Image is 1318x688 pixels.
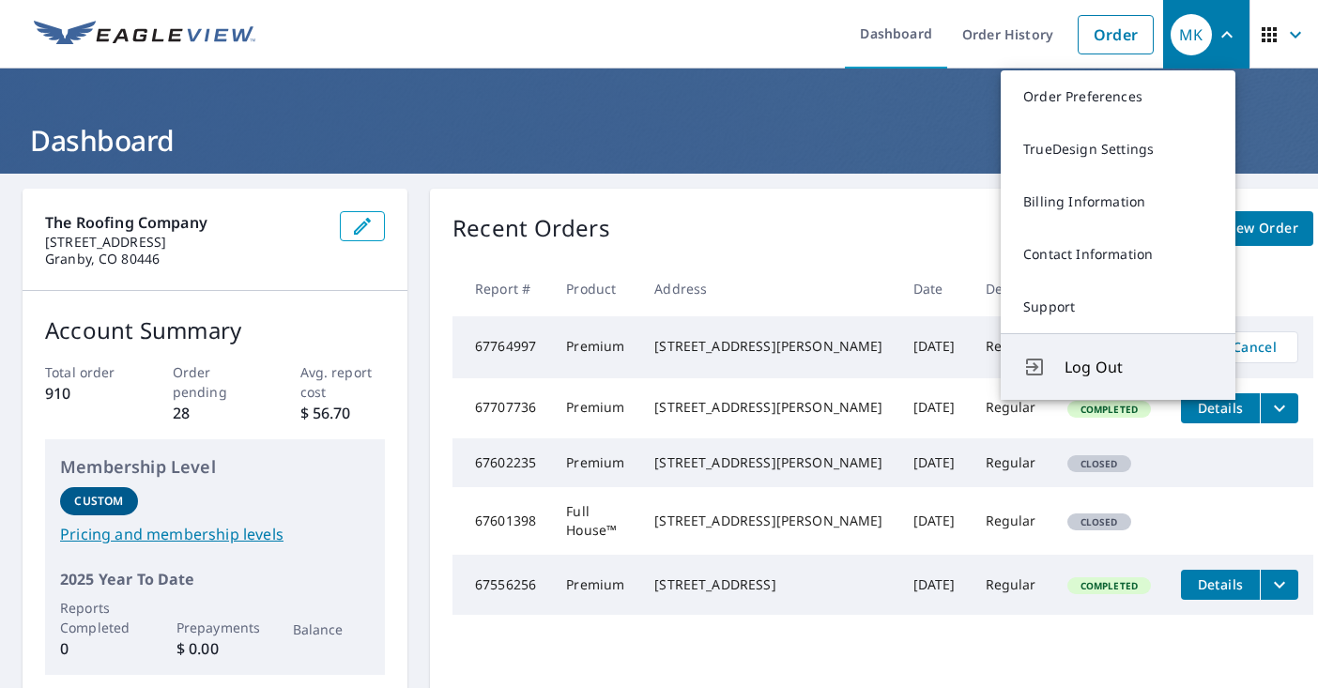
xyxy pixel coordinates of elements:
p: Granby, CO 80446 [45,251,325,268]
a: Contact Information [1001,228,1235,281]
td: 67764997 [452,316,551,378]
p: Membership Level [60,454,370,480]
p: $ 56.70 [300,402,386,424]
span: Closed [1069,457,1129,470]
td: [DATE] [898,555,971,615]
td: [DATE] [898,487,971,555]
p: Balance [293,619,371,639]
td: Regular [971,487,1052,555]
td: Premium [551,316,639,378]
button: filesDropdownBtn-67556256 [1260,570,1298,600]
span: Cancel [1201,336,1279,359]
p: Avg. report cost [300,362,386,402]
td: 67601398 [452,487,551,555]
th: Address [639,261,897,316]
td: Premium [551,555,639,615]
td: 67602235 [452,438,551,487]
img: EV Logo [34,21,255,49]
span: Details [1192,399,1249,417]
td: 67556256 [452,555,551,615]
div: [STREET_ADDRESS][PERSON_NAME] [654,398,882,417]
td: Premium [551,378,639,438]
th: Date [898,261,971,316]
p: 2025 Year To Date [60,568,370,590]
td: [DATE] [898,438,971,487]
td: 67707736 [452,378,551,438]
a: Pricing and membership levels [60,523,370,545]
span: Details [1192,575,1249,593]
td: Regular [971,555,1052,615]
p: 28 [173,402,258,424]
p: Reports Completed [60,598,138,637]
button: detailsBtn-67556256 [1181,570,1260,600]
div: MK [1171,14,1212,55]
a: Order Preferences [1001,70,1235,123]
h1: Dashboard [23,121,1295,160]
a: Billing Information [1001,176,1235,228]
a: Order [1078,15,1154,54]
div: [STREET_ADDRESS][PERSON_NAME] [654,512,882,530]
span: Closed [1069,515,1129,528]
span: Log Out [1065,356,1213,378]
p: Recent Orders [452,211,610,246]
a: Support [1001,281,1235,333]
div: [STREET_ADDRESS][PERSON_NAME] [654,337,882,356]
span: Completed [1069,403,1149,416]
p: Custom [74,493,123,510]
td: Regular [971,378,1052,438]
p: Account Summary [45,313,385,347]
span: Completed [1069,579,1149,592]
div: [STREET_ADDRESS][PERSON_NAME] [654,453,882,472]
td: Regular [971,438,1052,487]
p: 910 [45,382,130,405]
td: Full House™ [551,487,639,555]
td: [DATE] [898,378,971,438]
a: TrueDesign Settings [1001,123,1235,176]
th: Product [551,261,639,316]
div: [STREET_ADDRESS] [654,575,882,594]
button: Cancel [1181,331,1298,363]
button: detailsBtn-67707736 [1181,393,1260,423]
td: Regular [971,316,1052,378]
p: Order pending [173,362,258,402]
p: Prepayments [176,618,254,637]
th: Delivery [971,261,1052,316]
p: Total order [45,362,130,382]
td: Premium [551,438,639,487]
p: The Roofing Company [45,211,325,234]
a: Start New Order [1174,211,1313,246]
button: Log Out [1001,333,1235,400]
th: Report # [452,261,551,316]
button: filesDropdownBtn-67707736 [1260,393,1298,423]
p: $ 0.00 [176,637,254,660]
td: [DATE] [898,316,971,378]
span: Start New Order [1189,217,1298,240]
p: 0 [60,637,138,660]
p: [STREET_ADDRESS] [45,234,325,251]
